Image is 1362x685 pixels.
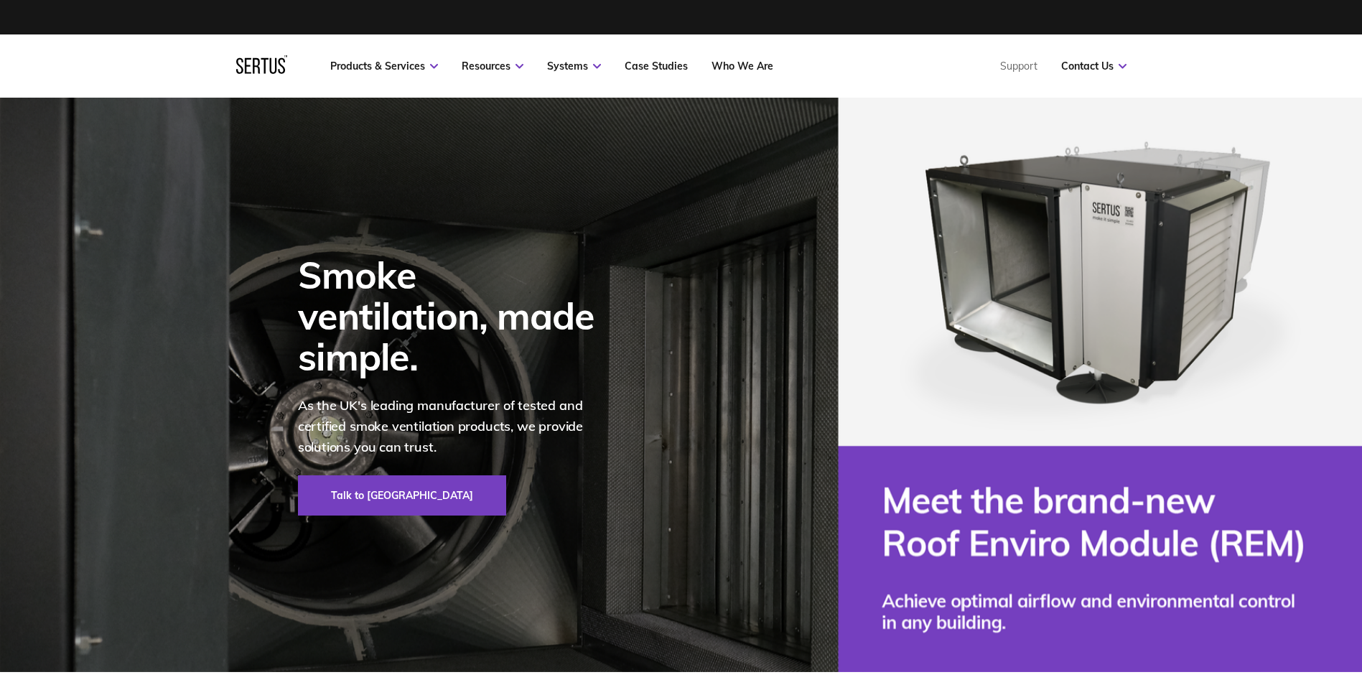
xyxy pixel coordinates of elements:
a: Resources [462,60,523,73]
a: Who We Are [712,60,773,73]
a: Support [1000,60,1037,73]
a: Talk to [GEOGRAPHIC_DATA] [298,475,506,516]
a: Contact Us [1061,60,1127,73]
p: As the UK's leading manufacturer of tested and certified smoke ventilation products, we provide s... [298,396,614,457]
a: Systems [547,60,601,73]
a: Case Studies [625,60,688,73]
a: Products & Services [330,60,438,73]
div: Smoke ventilation, made simple. [298,254,614,378]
